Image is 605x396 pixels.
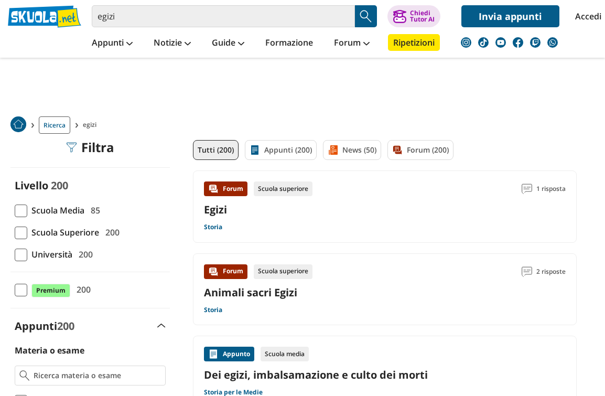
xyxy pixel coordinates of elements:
[10,116,26,134] a: Home
[51,178,68,192] span: 200
[204,306,222,314] a: Storia
[39,116,70,134] a: Ricerca
[204,368,566,382] a: Dei egizi, imbalsamazione e culto dei morti
[250,145,260,155] img: Appunti filtro contenuto
[193,140,239,160] a: Tutti (200)
[536,181,566,196] span: 1 risposta
[34,370,161,381] input: Ricerca materia o esame
[358,8,374,24] img: Cerca appunti, riassunti o versioni
[261,347,309,361] div: Scuola media
[323,140,381,160] a: News (50)
[547,37,558,48] img: WhatsApp
[461,5,559,27] a: Invia appunti
[536,264,566,279] span: 2 risposte
[67,142,77,153] img: Filtra filtri mobile
[19,370,29,381] img: Ricerca materia o esame
[331,34,372,53] a: Forum
[263,34,316,53] a: Formazione
[92,5,355,27] input: Cerca appunti, riassunti o versioni
[461,37,471,48] img: instagram
[208,266,219,277] img: Forum contenuto
[410,10,435,23] div: Chiedi Tutor AI
[388,34,440,51] a: Ripetizioni
[392,145,403,155] img: Forum filtro contenuto
[204,285,297,299] a: Animali sacri Egizi
[27,204,84,217] span: Scuola Media
[15,178,48,192] label: Livello
[15,319,74,333] label: Appunti
[157,324,166,328] img: Apri e chiudi sezione
[10,116,26,132] img: Home
[204,347,254,361] div: Appunto
[575,5,597,27] a: Accedi
[204,264,247,279] div: Forum
[204,202,227,217] a: Egizi
[15,345,84,356] label: Materia o esame
[72,283,91,296] span: 200
[208,184,219,194] img: Forum contenuto
[513,37,523,48] img: facebook
[67,140,114,155] div: Filtra
[31,284,70,297] span: Premium
[208,349,219,359] img: Appunti contenuto
[530,37,541,48] img: twitch
[387,140,453,160] a: Forum (200)
[204,181,247,196] div: Forum
[89,34,135,53] a: Appunti
[57,319,74,333] span: 200
[83,116,101,134] span: egizi
[495,37,506,48] img: youtube
[27,248,72,261] span: Università
[27,226,99,239] span: Scuola Superiore
[478,37,489,48] img: tiktok
[101,226,120,239] span: 200
[387,5,440,27] button: ChiediTutor AI
[204,223,222,231] a: Storia
[245,140,317,160] a: Appunti (200)
[151,34,193,53] a: Notizie
[74,248,93,261] span: 200
[254,181,312,196] div: Scuola superiore
[87,204,100,217] span: 85
[522,184,532,194] img: Commenti lettura
[522,266,532,277] img: Commenti lettura
[209,34,247,53] a: Guide
[355,5,377,27] button: Search Button
[254,264,312,279] div: Scuola superiore
[328,145,338,155] img: News filtro contenuto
